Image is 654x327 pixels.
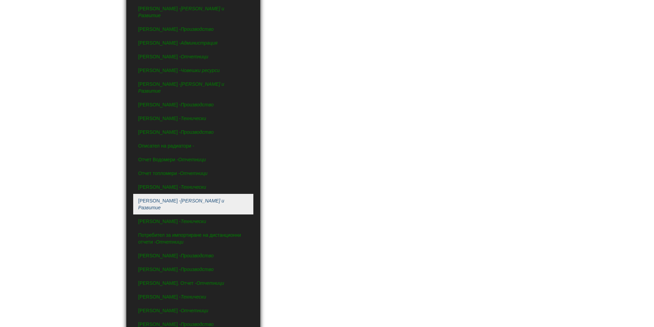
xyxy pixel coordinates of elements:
[133,194,253,214] a: [PERSON_NAME] -
[196,280,224,286] i: Отчетници
[181,294,206,300] i: Технически
[133,276,253,290] a: [PERSON_NAME]. Отчет -
[133,36,253,50] a: [PERSON_NAME] -
[133,77,253,98] a: [PERSON_NAME] -
[181,184,206,190] i: Технически
[133,50,253,63] a: [PERSON_NAME] -
[138,81,225,94] i: [PERSON_NAME] и Развитие
[138,198,225,210] i: [PERSON_NAME] и Развитие
[181,253,214,258] i: Производство
[156,239,183,245] i: Отчетници
[133,262,253,276] a: [PERSON_NAME] -
[133,304,253,317] a: [PERSON_NAME] -
[133,228,253,249] a: Потребител за импортиране на дистанционни отчети -
[133,63,253,77] a: [PERSON_NAME] -
[181,54,208,59] i: Отчетници
[133,180,253,194] a: [PERSON_NAME] -
[181,102,214,107] i: Производство
[181,129,214,135] i: Производство
[133,112,253,125] a: [PERSON_NAME] -
[138,6,225,18] i: [PERSON_NAME] и Развитие
[181,219,206,224] i: Технически
[181,68,220,73] i: Човешки ресурси
[133,98,253,112] a: [PERSON_NAME] -
[178,157,206,162] i: Отчетници
[181,116,206,121] i: Технически
[181,322,214,327] i: Производство
[181,267,214,272] i: Производство
[133,214,253,228] a: [PERSON_NAME] -
[133,290,253,304] a: [PERSON_NAME] -
[180,171,207,176] i: Отчетници
[181,308,208,313] i: Отчетници
[133,153,253,166] a: Отчет Водомери -
[133,139,253,153] a: Описател на радиатори -
[181,26,214,32] i: Производство
[133,249,253,262] a: [PERSON_NAME] -
[133,166,253,180] a: Отчет топломери -
[181,40,217,46] i: Администрация
[133,2,253,22] a: [PERSON_NAME] -
[133,125,253,139] a: [PERSON_NAME] -
[133,22,253,36] a: [PERSON_NAME] -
